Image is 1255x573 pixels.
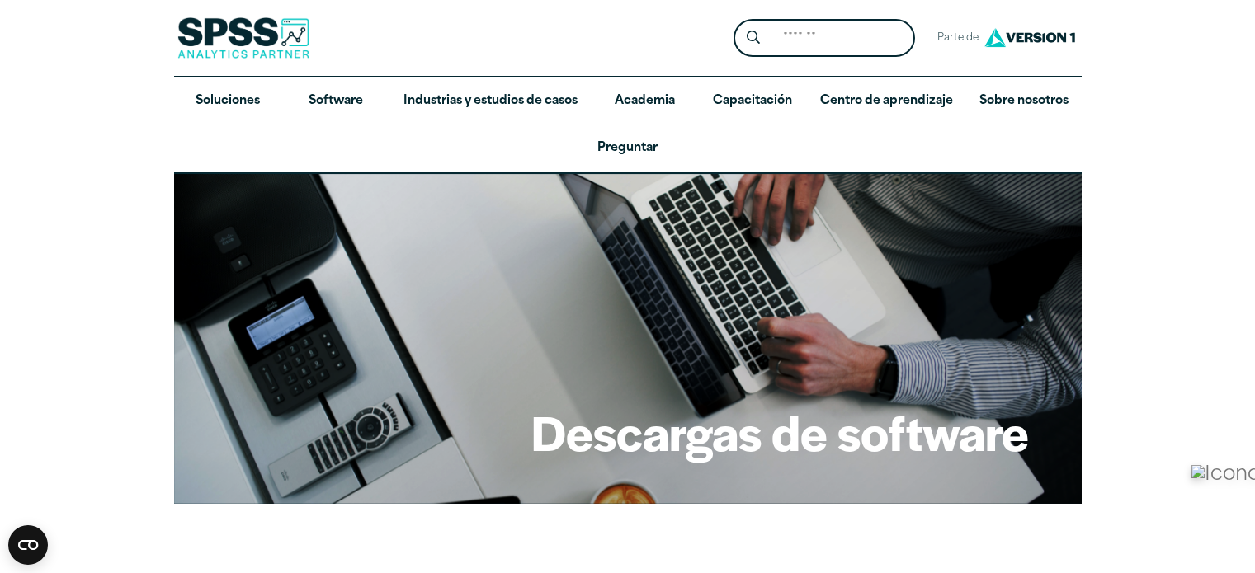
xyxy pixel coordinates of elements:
a: Capacitación [699,77,807,125]
button: Icono de lupa de búsqueda [738,23,768,54]
a: Soluciones [174,77,282,125]
svg: Icono de lupa de búsqueda [747,31,760,45]
font: Preguntar [597,142,658,154]
a: Industrias y estudios de casos [390,77,591,125]
nav: Versión de escritorio del menú principal del sitio [174,77,1082,172]
font: Parte de [937,33,979,43]
a: Sobre nosotros [966,77,1082,125]
a: Centro de aprendizaje [807,77,966,125]
a: Academia [591,77,699,125]
font: Industrias y estudios de casos [403,95,578,107]
font: Software [309,95,363,107]
font: Capacitación [713,95,792,107]
a: Preguntar [174,124,1082,172]
img: Socio de análisis de SPSS [177,17,309,59]
font: Academia [615,95,675,107]
font: Descargas de software [531,397,1029,465]
font: Sobre nosotros [979,95,1069,107]
button: Open CMP widget [8,525,48,565]
form: Formulario de búsqueda del encabezado del sitio [734,19,915,58]
img: Logotipo de la versión 1 [980,22,1079,53]
font: Soluciones [196,95,260,107]
a: Software [282,77,390,125]
font: Centro de aprendizaje [820,95,953,107]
